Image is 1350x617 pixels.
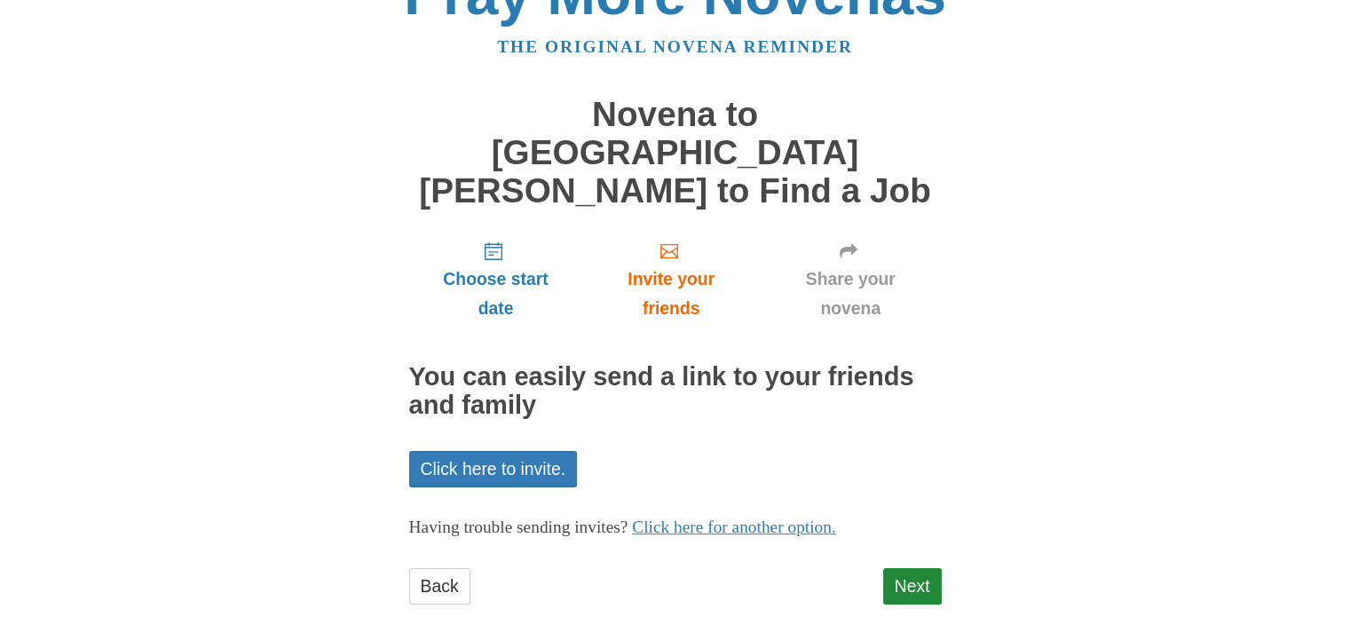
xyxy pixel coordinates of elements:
[409,451,578,487] a: Click here to invite.
[760,227,942,333] a: Share your novena
[600,265,741,323] span: Invite your friends
[632,518,836,536] a: Click here for another option.
[409,96,942,210] h1: Novena to [GEOGRAPHIC_DATA][PERSON_NAME] to Find a Job
[409,363,942,420] h2: You can easily send a link to your friends and family
[497,37,853,56] a: The original novena reminder
[427,265,565,323] span: Choose start date
[582,227,759,333] a: Invite your friends
[409,518,628,536] span: Having trouble sending invites?
[778,265,924,323] span: Share your novena
[409,568,470,605] a: Back
[409,227,583,333] a: Choose start date
[883,568,942,605] a: Next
